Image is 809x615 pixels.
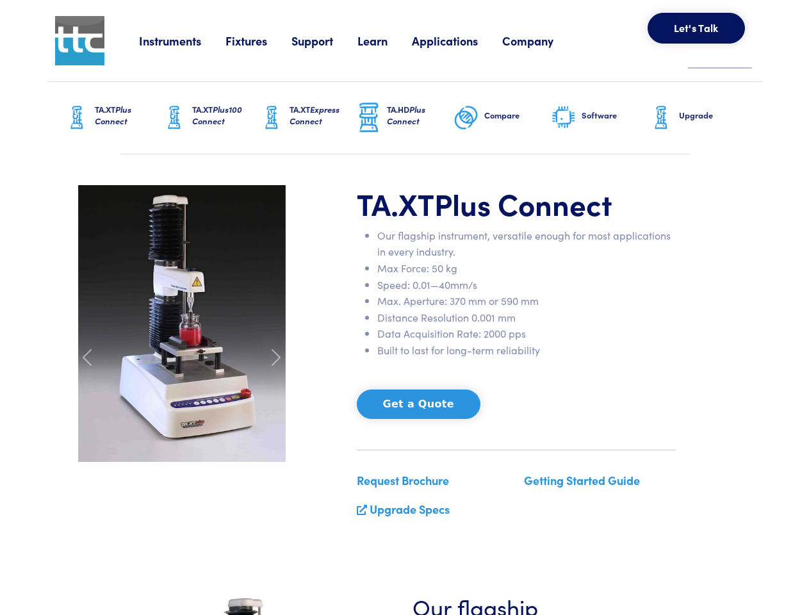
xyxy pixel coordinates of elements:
h6: TA.HD [387,104,454,127]
a: Upgrade Specs [370,501,450,517]
h6: TA.XT [95,104,161,127]
li: Data Acquisition Rate: 2000 pps [377,325,676,342]
img: ta-xt-graphic.png [259,102,284,134]
a: Company [502,33,578,49]
a: Software [551,82,648,154]
a: Request Brochure [357,472,449,488]
a: TA.XTPlus Connect [64,82,161,154]
button: Let's Talk [648,13,745,44]
h6: TA.XT [290,104,356,127]
li: Speed: 0.01—40mm/s [377,277,676,293]
img: carousel-ta-xt-plus-bloom.jpg [78,185,286,462]
li: Built to last for long-term reliability [377,342,676,359]
a: Applications [412,33,502,49]
a: Instruments [139,33,225,49]
img: ta-xt-graphic.png [161,102,187,134]
li: Max Force: 50 kg [377,260,676,277]
span: Plus Connect [434,183,612,224]
li: Our flagship instrument, versatile enough for most applications in every industry. [377,227,676,260]
a: Getting Started Guide [524,472,640,488]
h6: Upgrade [679,110,746,121]
a: Upgrade [648,82,746,154]
span: Plus100 Connect [192,103,242,127]
img: ttc_logo_1x1_v1.0.png [55,16,104,65]
a: Learn [357,33,412,49]
a: TA.HDPlus Connect [356,82,454,154]
h6: Compare [484,110,551,121]
a: Compare [454,82,551,154]
li: Max. Aperture: 370 mm or 590 mm [377,293,676,309]
img: compare-graphic.png [454,102,479,134]
img: ta-xt-graphic.png [648,102,674,134]
img: ta-xt-graphic.png [64,102,90,134]
a: Support [291,33,357,49]
a: Fixtures [225,33,291,49]
img: ta-hd-graphic.png [356,101,382,135]
img: software-graphic.png [551,104,576,131]
span: Express Connect [290,103,339,127]
h1: TA.XT [357,185,676,222]
span: Plus Connect [95,103,131,127]
h6: TA.XT [192,104,259,127]
span: Plus Connect [387,103,425,127]
li: Distance Resolution 0.001 mm [377,309,676,326]
h6: Software [582,110,648,121]
button: Get a Quote [357,389,480,419]
a: TA.XTExpress Connect [259,82,356,154]
a: TA.XTPlus100 Connect [161,82,259,154]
